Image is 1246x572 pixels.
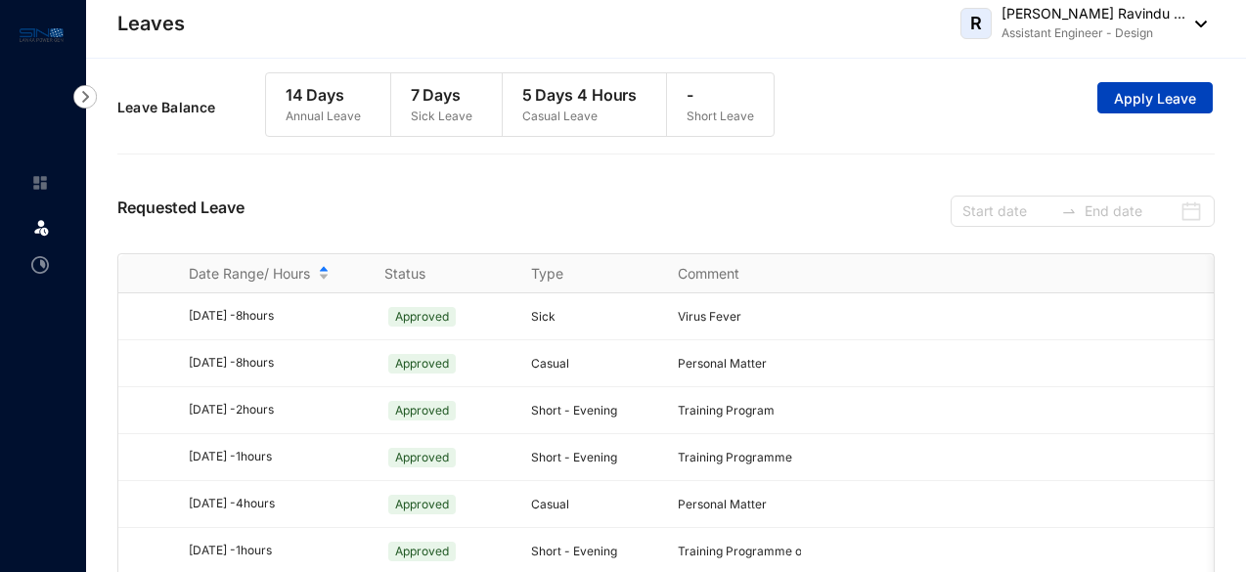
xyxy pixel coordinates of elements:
span: Approved [388,307,456,327]
p: Requested Leave [117,196,245,227]
span: Approved [388,354,456,374]
div: [DATE] - 4 hours [189,495,361,513]
span: to [1061,203,1077,219]
span: Training Programme [678,450,792,464]
span: Training Programme on Lightning and Surge Protection Systems [678,544,1034,558]
p: Casual [531,354,654,374]
p: - [687,83,754,107]
input: Start date [962,200,1053,222]
span: Personal Matter [678,497,767,511]
img: leave.99b8a76c7fa76a53782d.svg [31,217,51,237]
span: Approved [388,542,456,561]
p: Assistant Engineer - Design [1001,23,1185,43]
p: Annual Leave [286,107,361,126]
img: time-attendance-unselected.8aad090b53826881fffb.svg [31,256,49,274]
div: [DATE] - 8 hours [189,354,361,373]
span: Date Range/ Hours [189,264,310,284]
th: Status [361,254,508,293]
input: End date [1085,200,1176,222]
span: Approved [388,448,456,467]
p: 5 Days 4 Hours [522,83,638,107]
span: Training Program [678,403,775,418]
p: Casual Leave [522,107,638,126]
span: Personal Matter [678,356,767,371]
div: [DATE] - 8 hours [189,307,361,326]
span: Apply Leave [1114,89,1196,109]
img: home-unselected.a29eae3204392db15eaf.svg [31,174,49,192]
p: Casual [531,495,654,514]
p: Short - Evening [531,401,654,420]
p: Leave Balance [117,98,265,117]
p: Short - Evening [531,448,654,467]
p: Short - Evening [531,542,654,561]
p: Sick [531,307,654,327]
p: 14 Days [286,83,361,107]
span: swap-right [1061,203,1077,219]
div: [DATE] - 1 hours [189,448,361,466]
button: Apply Leave [1097,82,1213,113]
span: R [970,15,982,32]
p: [PERSON_NAME] Ravindu ... [1001,4,1185,23]
div: [DATE] - 2 hours [189,401,361,419]
li: Home [16,163,63,202]
img: dropdown-black.8e83cc76930a90b1a4fdb6d089b7bf3a.svg [1185,21,1207,27]
span: Approved [388,495,456,514]
div: [DATE] - 1 hours [189,542,361,560]
img: logo [20,23,64,46]
p: Leaves [117,10,185,37]
li: Time Attendance [16,245,63,285]
span: Approved [388,401,456,420]
p: Short Leave [687,107,754,126]
th: Type [508,254,654,293]
img: nav-icon-right.af6afadce00d159da59955279c43614e.svg [73,85,97,109]
p: Sick Leave [411,107,472,126]
p: 7 Days [411,83,472,107]
th: Comment [654,254,801,293]
span: Virus Fever [678,309,741,324]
